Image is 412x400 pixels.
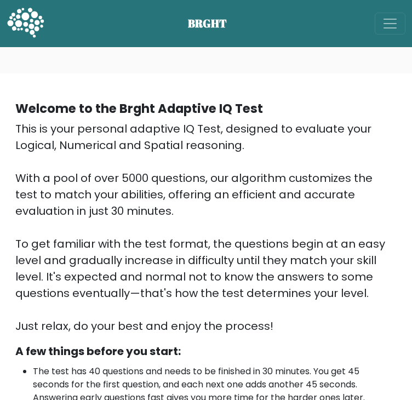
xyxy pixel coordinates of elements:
[15,100,263,117] b: Welcome to the Brght Adaptive IQ Test
[188,15,241,32] span: BRGHT
[15,343,397,359] div: A few things before you start:
[375,13,405,35] button: Toggle navigation
[15,121,397,334] div: This is your personal adaptive IQ Test, designed to evaluate your Logical, Numerical and Spatial ...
